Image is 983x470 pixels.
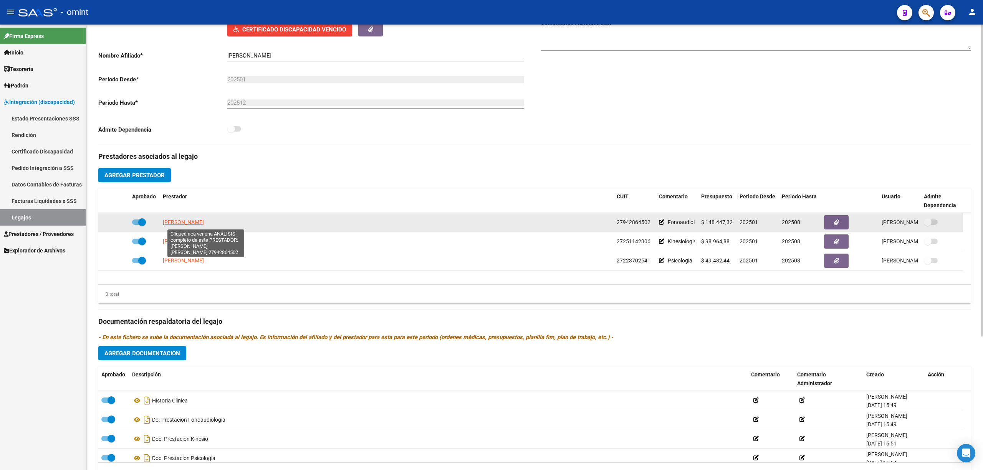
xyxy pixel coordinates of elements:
[617,257,650,264] span: 27223702541
[142,452,152,464] i: Descargar documento
[751,371,780,378] span: Comentario
[656,188,698,214] datatable-header-cell: Comentario
[701,219,733,225] span: $ 148.447,32
[748,366,794,392] datatable-header-cell: Comentario
[104,350,180,357] span: Agregar Documentacion
[242,26,346,33] span: Certificado Discapacidad Vencido
[782,238,800,244] span: 202508
[6,7,15,16] mat-icon: menu
[740,219,758,225] span: 202501
[4,65,33,73] span: Tesorería
[4,48,23,57] span: Inicio
[740,238,758,244] span: 202501
[98,151,971,162] h3: Prestadores asociados al legajo
[957,444,975,462] div: Open Intercom Messenger
[98,168,171,182] button: Agregar Prestador
[866,451,907,457] span: [PERSON_NAME]
[740,257,758,264] span: 202501
[132,371,161,378] span: Descripción
[701,238,730,244] span: $ 98.964,88
[921,188,963,214] datatable-header-cell: Admite Dependencia
[4,98,75,106] span: Integración (discapacidad)
[4,81,28,90] span: Padrón
[882,238,942,244] span: [PERSON_NAME] [DATE]
[866,413,907,419] span: [PERSON_NAME]
[129,366,748,392] datatable-header-cell: Descripción
[98,75,227,84] p: Periodo Desde
[160,188,614,214] datatable-header-cell: Prestador
[101,371,125,378] span: Aprobado
[4,32,44,40] span: Firma Express
[163,193,187,200] span: Prestador
[879,188,921,214] datatable-header-cell: Usuario
[617,193,629,200] span: CUIT
[227,22,352,36] button: Certificado Discapacidad Vencido
[668,257,692,264] span: Psicologia
[968,7,977,16] mat-icon: person
[4,230,74,238] span: Prestadores / Proveedores
[866,371,884,378] span: Creado
[736,188,779,214] datatable-header-cell: Periodo Desde
[98,334,613,341] i: - En este fichero se sube la documentación asociada al legajo. Es información del afiliado y del ...
[163,257,204,264] span: [PERSON_NAME]
[740,193,775,200] span: Periodo Desde
[863,366,925,392] datatable-header-cell: Creado
[132,414,745,426] div: Do. Prestacion Fonoaudiologia
[782,219,800,225] span: 202508
[98,366,129,392] datatable-header-cell: Aprobado
[617,219,650,225] span: 27942864502
[142,433,152,445] i: Descargar documento
[129,188,160,214] datatable-header-cell: Aprobado
[779,188,821,214] datatable-header-cell: Periodo Hasta
[866,460,897,466] span: [DATE] 15:54
[98,125,227,134] p: Admite Dependencia
[882,219,942,225] span: [PERSON_NAME] [DATE]
[882,257,942,264] span: [PERSON_NAME] [DATE]
[659,193,688,200] span: Comentario
[866,394,907,400] span: [PERSON_NAME]
[797,371,832,386] span: Comentario Administrador
[98,316,971,327] h3: Documentación respaldatoria del legajo
[142,414,152,426] i: Descargar documento
[98,290,119,298] div: 3 total
[98,346,186,360] button: Agregar Documentacion
[928,371,944,378] span: Acción
[668,219,705,225] span: Fonoaudiología
[866,402,897,408] span: [DATE] 15:49
[866,440,897,447] span: [DATE] 15:51
[4,246,65,255] span: Explorador de Archivos
[866,421,897,427] span: [DATE] 15:49
[866,432,907,438] span: [PERSON_NAME]
[61,4,88,21] span: - omint
[132,394,745,407] div: Historia Clinica
[132,452,745,464] div: Doc. Prestacion Psicologia
[142,394,152,407] i: Descargar documento
[794,366,863,392] datatable-header-cell: Comentario Administrador
[924,193,956,208] span: Admite Dependencia
[701,193,732,200] span: Presupuesto
[104,172,165,179] span: Agregar Prestador
[163,238,204,244] span: [PERSON_NAME]
[98,51,227,60] p: Nombre Afiliado
[98,99,227,107] p: Periodo Hasta
[614,188,656,214] datatable-header-cell: CUIT
[132,433,745,445] div: Doc. Prestacion Kinesio
[925,366,963,392] datatable-header-cell: Acción
[698,188,736,214] datatable-header-cell: Presupuesto
[782,257,800,264] span: 202508
[882,193,900,200] span: Usuario
[163,219,204,225] span: [PERSON_NAME]
[701,257,730,264] span: $ 49.482,44
[668,238,715,244] span: Kinesiologia motora
[132,193,156,200] span: Aprobado
[782,193,817,200] span: Periodo Hasta
[617,238,650,244] span: 27251142306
